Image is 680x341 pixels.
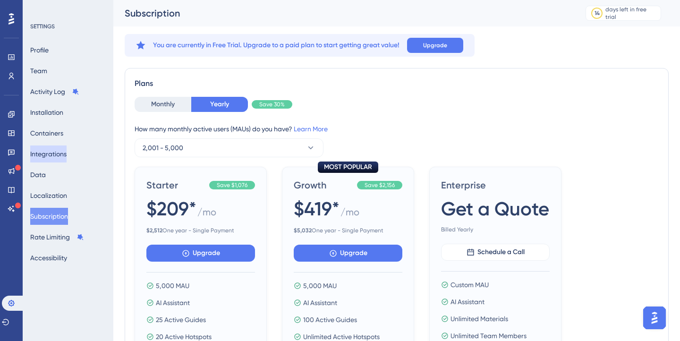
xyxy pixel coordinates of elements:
[294,125,328,133] a: Learn More
[30,62,47,79] button: Team
[146,196,196,222] span: $209*
[450,279,489,290] span: Custom MAU
[197,205,216,223] span: / mo
[441,226,550,233] span: Billed Yearly
[294,196,340,222] span: $419*
[441,244,550,261] button: Schedule a Call
[441,196,549,222] span: Get a Quote
[30,166,46,183] button: Data
[30,208,68,225] button: Subscription
[146,227,162,234] b: $ 2,512
[477,247,525,258] span: Schedule a Call
[640,304,669,332] iframe: UserGuiding AI Assistant Launcher
[318,162,378,173] div: MOST POPULAR
[294,227,312,234] b: $ 5,032
[146,227,255,234] span: One year - Single Payment
[365,181,395,189] span: Save $2,156
[30,42,49,59] button: Profile
[135,123,659,135] div: How many monthly active users (MAUs) do you have?
[30,249,67,266] button: Accessibility
[407,38,463,53] button: Upgrade
[303,314,357,325] span: 100 Active Guides
[193,247,220,259] span: Upgrade
[450,296,484,307] span: AI Assistant
[340,247,367,259] span: Upgrade
[294,179,353,192] span: Growth
[303,297,337,308] span: AI Assistant
[441,179,550,192] span: Enterprise
[153,40,399,51] span: You are currently in Free Trial. Upgrade to a paid plan to start getting great value!
[259,101,285,108] span: Save 30%
[156,280,189,291] span: 5,000 MAU
[294,227,402,234] span: One year - Single Payment
[143,142,183,153] span: 2,001 - 5,000
[156,314,206,325] span: 25 Active Guides
[146,245,255,262] button: Upgrade
[340,205,359,223] span: / mo
[156,297,190,308] span: AI Assistant
[125,7,562,20] div: Subscription
[30,104,63,121] button: Installation
[217,181,247,189] span: Save $1,076
[30,187,67,204] button: Localization
[294,245,402,262] button: Upgrade
[191,97,248,112] button: Yearly
[423,42,447,49] span: Upgrade
[30,125,63,142] button: Containers
[595,9,600,17] div: 14
[605,6,658,21] div: days left in free trial
[135,78,659,89] div: Plans
[146,179,205,192] span: Starter
[135,138,323,157] button: 2,001 - 5,000
[450,313,508,324] span: Unlimited Materials
[30,83,79,100] button: Activity Log
[30,145,67,162] button: Integrations
[30,229,84,246] button: Rate Limiting
[303,280,337,291] span: 5,000 MAU
[30,23,107,30] div: SETTINGS
[135,97,191,112] button: Monthly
